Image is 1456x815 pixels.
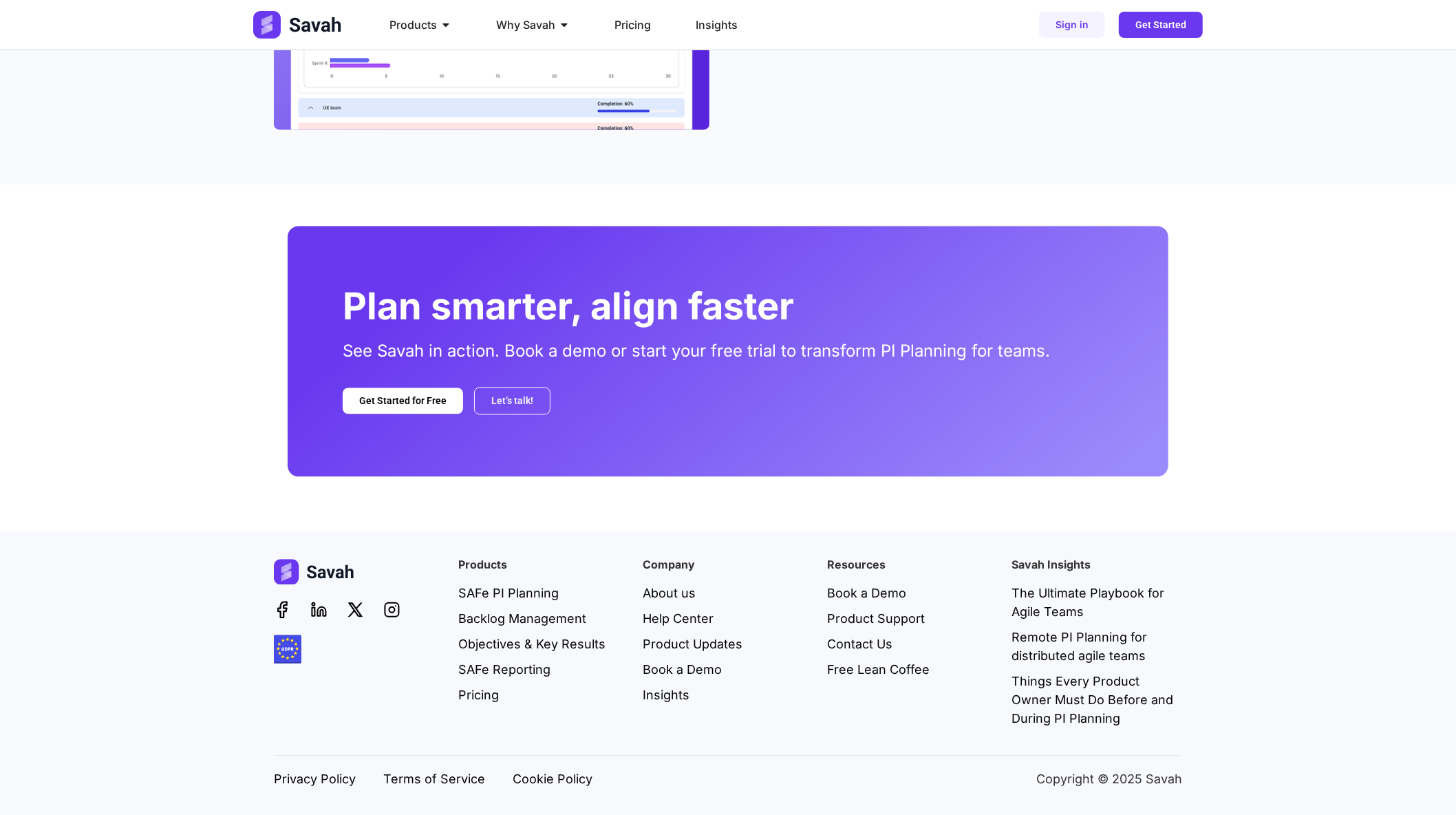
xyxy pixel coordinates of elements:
[458,635,629,653] a: Objectives & Key Results
[1011,559,1182,570] h4: Savah Insights
[614,17,651,33] a: Pricing
[458,686,629,704] a: Pricing
[274,770,356,788] a: Privacy Policy
[389,17,437,33] span: Products
[643,559,813,570] h4: Company
[827,635,892,653] span: Contact Us
[378,11,861,39] nav: Menu
[827,609,925,628] span: Product Support
[1011,628,1182,665] a: Remote PI Planning for distributed agile teams
[458,660,550,679] span: SAFe Reporting
[1119,12,1203,38] a: Get Started
[1039,12,1105,38] a: Sign in
[643,635,813,653] a: Product Updates
[827,609,998,628] a: Product Support
[458,584,629,602] a: SAFe PI Planning
[343,288,1113,325] h2: Plan smarter, align faster
[1135,20,1186,30] span: Get Started
[1056,20,1089,30] span: Sign in
[827,660,998,679] a: Free Lean Coffee
[458,609,586,628] span: Backlog Management
[827,584,998,602] a: Book a Demo
[458,609,629,628] a: Backlog Management
[643,660,813,679] a: Book a Demo
[643,686,813,704] a: Insights
[827,660,930,679] span: Free Lean Coffee
[827,635,998,653] a: Contact Us
[643,609,813,628] a: Help Center
[643,584,813,602] a: About us
[643,635,742,653] span: Product Updates
[491,396,533,405] span: Let’s talk!
[359,396,447,405] span: Get Started for Free
[513,770,592,788] span: Cookie Policy
[1011,672,1182,728] a: Things Every Product Owner Must Do Before and During PI Planning
[643,609,714,628] span: Help Center
[458,635,606,653] span: Objectives & Key Results
[458,559,629,570] h4: Products
[378,11,861,39] div: Menu Toggle
[827,559,998,570] h4: Resources
[474,387,550,414] a: Let’s talk!
[1011,584,1182,621] a: The Ultimate Playbook for Agile Teams
[383,770,485,788] a: Terms of Service
[1036,773,1182,785] p: Copyright © 2025 Savah
[1387,749,1456,815] iframe: Chat Widget
[643,686,689,704] span: Insights
[643,660,722,679] span: Book a Demo
[827,584,906,602] span: Book a Demo
[458,584,559,602] span: SAFe PI Planning
[458,660,629,679] a: SAFe Reporting
[343,388,463,414] a: Get Started for Free
[458,686,499,704] span: Pricing
[643,584,696,602] span: About us
[343,339,1113,363] p: See Savah in action. Book a demo or start your free trial to transform PI Planning for teams.
[496,17,555,33] span: Why Savah
[696,17,738,33] a: Insights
